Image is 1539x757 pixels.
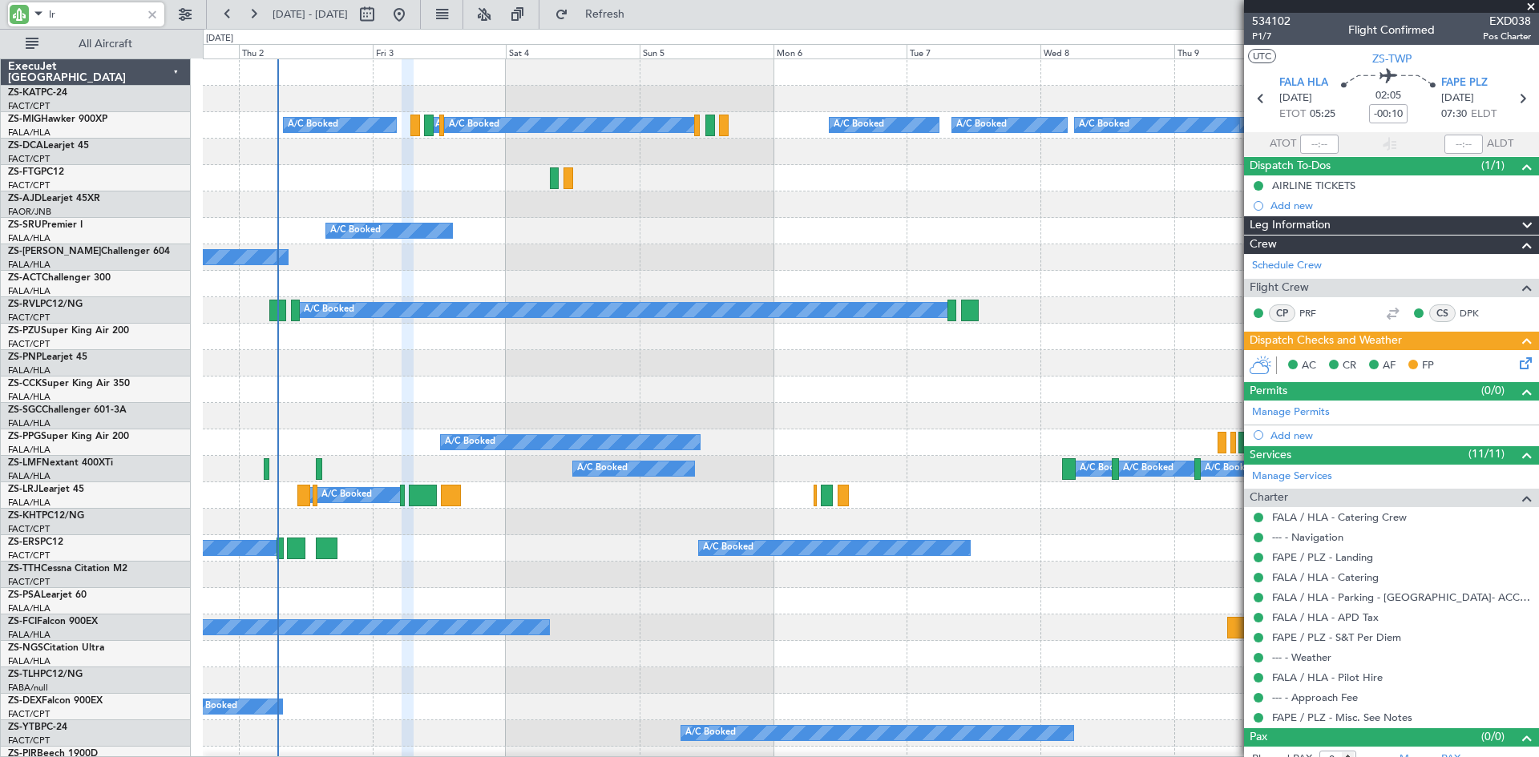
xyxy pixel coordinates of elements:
div: AIRLINE TICKETS [1272,179,1355,192]
a: ZS-KATPC-24 [8,88,67,98]
input: A/C (Reg. or Type) [49,2,141,26]
a: FALA / HLA - Pilot Hire [1272,670,1383,684]
input: --:-- [1300,135,1339,154]
span: Leg Information [1250,216,1331,235]
a: FALA/HLA [8,655,50,667]
a: ZS-CCKSuper King Air 350 [8,379,130,389]
a: FALA/HLA [8,391,50,403]
span: All Aircraft [42,38,169,50]
a: FALA/HLA [8,470,50,482]
span: ZS-PZU [8,326,41,336]
span: (0/0) [1481,382,1505,399]
span: ALDT [1487,136,1513,152]
span: ZS-SRU [8,220,42,230]
a: FALA / HLA - APD Tax [1272,610,1379,624]
a: FALA/HLA [8,602,50,614]
a: ZS-SRUPremier I [8,220,83,230]
span: Dispatch Checks and Weather [1250,332,1402,350]
span: ZS-MIG [8,115,41,124]
span: ZS-AJD [8,194,42,203]
div: A/C Booked [834,113,884,137]
span: Refresh [572,9,639,20]
div: CS [1429,304,1456,322]
div: Fri 3 [373,44,507,58]
div: A/C Booked [304,298,354,322]
a: FALA/HLA [8,364,50,376]
span: ZS-TLH [8,670,40,679]
a: --- - Approach Fee [1272,691,1358,704]
span: ZS-PPG [8,432,41,441]
div: A/C Booked [449,113,499,137]
span: [DATE] [1441,91,1474,107]
a: FACT/CPT [8,523,50,535]
span: EXD038 [1483,13,1531,30]
span: [DATE] - [DATE] [273,7,348,22]
a: ZS-PSALearjet 60 [8,590,87,600]
div: Thu 9 [1174,44,1308,58]
a: ZS-FCIFalcon 900EX [8,617,98,626]
a: FABA/null [8,682,48,694]
span: (1/1) [1481,157,1505,174]
span: ZS-PSA [8,590,41,600]
span: P1/7 [1252,30,1291,43]
span: [DATE] [1279,91,1312,107]
a: ZS-PPGSuper King Air 200 [8,432,129,441]
a: FACT/CPT [8,550,50,562]
a: FALA/HLA [8,497,50,509]
a: FALA / HLA - Catering [1272,570,1379,584]
a: ZS-[PERSON_NAME]Challenger 604 [8,247,170,256]
a: FALA/HLA [8,232,50,244]
span: ZS-FTG [8,167,41,177]
a: ZS-PNPLearjet 45 [8,352,87,362]
span: Charter [1250,489,1288,507]
a: FALA/HLA [8,444,50,456]
div: A/C Booked [187,695,237,719]
span: AF [1383,358,1396,374]
span: ZS-ACT [8,273,42,283]
a: FACT/CPT [8,708,50,720]
a: FALA/HLA [8,417,50,429]
span: ETOT [1279,107,1306,123]
span: ZS-TWP [1372,50,1412,67]
span: ELDT [1471,107,1497,123]
a: FALA / HLA - Catering Crew [1272,510,1407,524]
span: ZS-ERS [8,538,40,547]
div: A/C Booked [435,113,486,137]
a: ZS-LRJLearjet 45 [8,485,84,494]
span: AC [1302,358,1316,374]
span: ZS-LRJ [8,485,38,494]
div: A/C Booked [1123,457,1173,481]
span: ZS-KHT [8,511,42,521]
span: ZS-RVL [8,300,40,309]
a: ZS-LMFNextant 400XTi [8,458,113,468]
span: ZS-CCK [8,379,42,389]
a: ZS-FTGPC12 [8,167,64,177]
span: (0/0) [1481,728,1505,745]
span: (11/11) [1468,445,1505,462]
span: ZS-YTB [8,723,41,732]
div: A/C Booked [956,113,1007,137]
span: FALA HLA [1279,75,1328,91]
a: FACT/CPT [8,179,50,191]
span: Pos Charter [1483,30,1531,43]
div: Add new [1270,199,1531,212]
a: ZS-YTBPC-24 [8,723,67,732]
div: Mon 6 [774,44,907,58]
div: A/C Booked [330,219,381,243]
a: FACT/CPT [8,153,50,165]
a: FALA/HLA [8,127,50,139]
div: A/C Booked [685,721,736,745]
a: FACT/CPT [8,338,50,350]
a: FAPE / PLZ - Landing [1272,550,1373,564]
a: ZS-ERSPC12 [8,538,63,547]
span: ZS-DEX [8,696,42,706]
div: Sun 5 [640,44,774,58]
a: FALA/HLA [8,285,50,297]
a: FAPE / PLZ - Misc. See Notes [1272,711,1412,724]
span: Dispatch To-Dos [1250,157,1331,175]
a: --- - Navigation [1272,530,1343,544]
a: ZS-NGSCitation Ultra [8,643,104,653]
a: ZS-KHTPC12/NG [8,511,84,521]
a: FACT/CPT [8,576,50,588]
a: PRF [1299,306,1335,320]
